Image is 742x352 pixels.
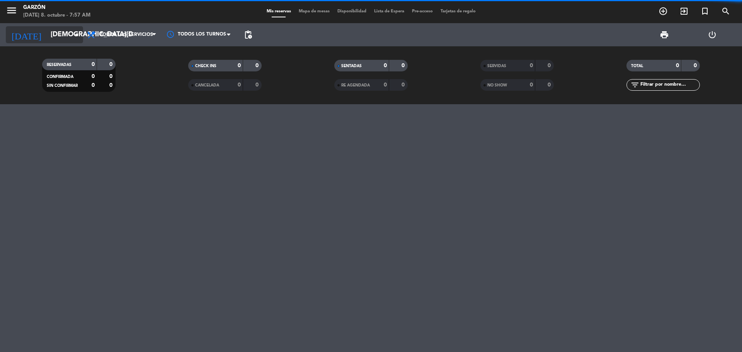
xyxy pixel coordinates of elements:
[341,83,370,87] span: RE AGENDADA
[530,82,533,88] strong: 0
[6,5,17,16] i: menu
[384,63,387,68] strong: 0
[694,63,698,68] strong: 0
[47,84,78,88] span: SIN CONFIRMAR
[676,63,679,68] strong: 0
[92,74,95,79] strong: 0
[688,23,736,46] div: LOG OUT
[402,63,406,68] strong: 0
[238,82,241,88] strong: 0
[109,74,114,79] strong: 0
[255,82,260,88] strong: 0
[109,62,114,67] strong: 0
[47,75,73,79] span: CONFIRMADA
[295,9,334,14] span: Mapa de mesas
[238,63,241,68] strong: 0
[23,12,90,19] div: [DATE] 8. octubre - 7:57 AM
[721,7,730,16] i: search
[700,7,710,16] i: turned_in_not
[631,64,643,68] span: TOTAL
[384,82,387,88] strong: 0
[109,83,114,88] strong: 0
[92,83,95,88] strong: 0
[640,81,699,89] input: Filtrar por nombre...
[679,7,689,16] i: exit_to_app
[370,9,408,14] span: Lista de Espera
[402,82,406,88] strong: 0
[23,4,90,12] div: Garzón
[548,82,552,88] strong: 0
[408,9,437,14] span: Pre-acceso
[263,9,295,14] span: Mis reservas
[487,64,506,68] span: SERVIDAS
[660,30,669,39] span: print
[255,63,260,68] strong: 0
[195,83,219,87] span: CANCELADA
[341,64,362,68] span: SENTADAS
[487,83,507,87] span: NO SHOW
[6,5,17,19] button: menu
[548,63,552,68] strong: 0
[92,62,95,67] strong: 0
[195,64,216,68] span: CHECK INS
[72,30,81,39] i: arrow_drop_down
[659,7,668,16] i: add_circle_outline
[47,63,71,67] span: RESERVADAS
[630,80,640,90] i: filter_list
[334,9,370,14] span: Disponibilidad
[708,30,717,39] i: power_settings_new
[530,63,533,68] strong: 0
[437,9,480,14] span: Tarjetas de regalo
[6,26,47,43] i: [DATE]
[100,32,153,37] span: Todos los servicios
[243,30,253,39] span: pending_actions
